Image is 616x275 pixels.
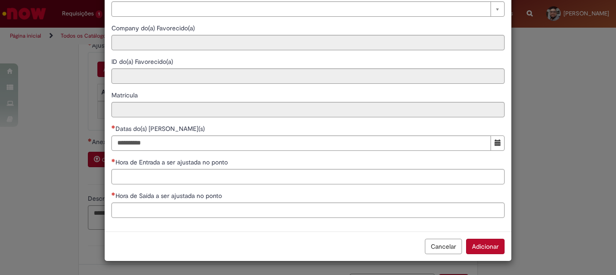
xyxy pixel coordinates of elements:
[111,24,197,32] span: Somente leitura - Company do(a) Favorecido(a)
[111,125,115,129] span: Necessários
[115,158,230,166] span: Hora de Entrada a ser ajustada no ponto
[466,239,505,254] button: Adicionar
[425,239,462,254] button: Cancelar
[111,1,505,17] a: Limpar campo Nome do(a) Favorecido(a)
[111,159,115,162] span: Necessários
[111,68,505,84] input: ID do(a) Favorecido(a)
[111,192,115,196] span: Necessários
[111,58,175,66] span: Somente leitura - ID do(a) Favorecido(a)
[111,203,505,218] input: Hora de Saída a ser ajustada no ponto
[115,192,224,200] span: Hora de Saída a ser ajustada no ponto
[111,135,491,151] input: Datas do(s) Ajuste(s)
[111,102,505,117] input: Matrícula
[115,125,207,133] span: Datas do(s) [PERSON_NAME](s)
[111,169,505,184] input: Hora de Entrada a ser ajustada no ponto
[111,91,140,99] span: Somente leitura - Matrícula
[491,135,505,151] button: Mostrar calendário para Datas do(s) Ajuste(s)
[111,35,505,50] input: Company do(a) Favorecido(a)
